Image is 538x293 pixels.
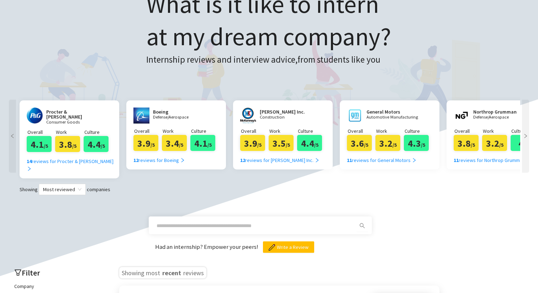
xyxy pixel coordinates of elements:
[133,156,185,164] div: reviews for Boeing
[241,127,269,135] p: Overall
[421,142,425,148] span: /5
[179,142,183,148] span: /5
[163,127,190,135] p: Work
[146,21,391,52] span: at my dream company?
[27,157,117,173] div: reviews for Procter & [PERSON_NAME]
[133,157,138,163] b: 12
[392,142,397,148] span: /5
[133,151,185,164] a: 12reviews for Boeing right
[315,158,320,163] span: right
[366,115,418,120] p: Automotive Manufacturing
[412,158,417,163] span: right
[347,156,417,164] div: reviews for General Motors
[366,109,418,114] h2: General Motors
[260,109,305,114] h2: [PERSON_NAME] Inc.
[376,127,404,135] p: Work
[263,241,314,253] button: Write a Review
[454,151,531,164] a: 11reviews for Northrop Grumman right
[454,127,482,135] p: Overall
[43,184,81,195] span: Most reviewed
[146,53,391,67] h3: Internship reviews and interview advice, from students like you
[348,127,375,135] p: Overall
[269,244,275,251] img: pencil.png
[471,142,475,148] span: /5
[454,157,459,163] b: 11
[207,142,212,148] span: /5
[101,143,105,149] span: /5
[240,135,265,151] div: 3.9
[473,109,517,114] h2: Northrop Grumman
[269,135,294,151] div: 3.5
[27,158,32,164] b: 14
[133,135,158,151] div: 3.9
[404,135,429,151] div: 4.3
[522,134,529,138] span: right
[14,267,107,279] h2: Filter
[46,109,100,119] h2: Procter & [PERSON_NAME]
[162,135,187,151] div: 3.4
[483,127,511,135] p: Work
[347,157,352,163] b: 11
[482,135,507,151] div: 3.2
[297,135,322,151] div: 4.4
[27,128,55,136] p: Overall
[27,166,32,171] span: right
[151,142,155,148] span: /5
[14,269,22,276] span: filter
[277,243,308,251] span: Write a Review
[7,184,531,195] div: Showing companies
[314,142,318,148] span: /5
[153,109,196,114] h2: Boeing
[405,127,432,135] p: Culture
[240,156,320,164] div: reviews for [PERSON_NAME] Inc.
[357,223,368,229] span: search
[473,115,517,120] p: Defense/Aerospace
[9,134,16,138] span: left
[191,127,219,135] p: Culture
[190,135,215,151] div: 4.1
[240,157,245,163] b: 12
[240,151,320,164] a: 12reviews for [PERSON_NAME] Inc. right
[27,152,117,173] a: 14reviews for Procter & [PERSON_NAME] right
[134,127,162,135] p: Overall
[454,156,531,164] div: reviews for Northrop Grumman
[162,268,182,276] span: recent
[347,151,417,164] a: 11reviews for General Motors right
[56,128,84,136] p: Work
[298,127,326,135] p: Culture
[347,135,372,151] div: 3.6
[269,127,297,135] p: Work
[257,142,262,148] span: /5
[27,136,52,152] div: 4.1
[375,135,400,151] div: 3.2
[364,142,368,148] span: /5
[454,135,479,151] div: 3.8
[155,243,259,251] span: Had an internship? Empower your peers!
[180,158,185,163] span: right
[84,136,109,152] div: 4.4
[511,135,536,151] div: 4
[357,220,368,231] button: search
[72,143,77,149] span: /5
[347,108,363,124] img: gm.com
[153,115,196,120] p: Defense/Aerospace
[499,142,503,148] span: /5
[55,136,80,152] div: 3.8
[44,143,48,149] span: /5
[260,115,305,120] p: Construction
[46,120,100,125] p: Consumer Goods
[84,128,112,136] p: Culture
[240,108,256,124] img: www.mckenneys.com
[119,267,206,278] h3: Showing most reviews
[14,282,34,290] label: Company
[286,142,290,148] span: /5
